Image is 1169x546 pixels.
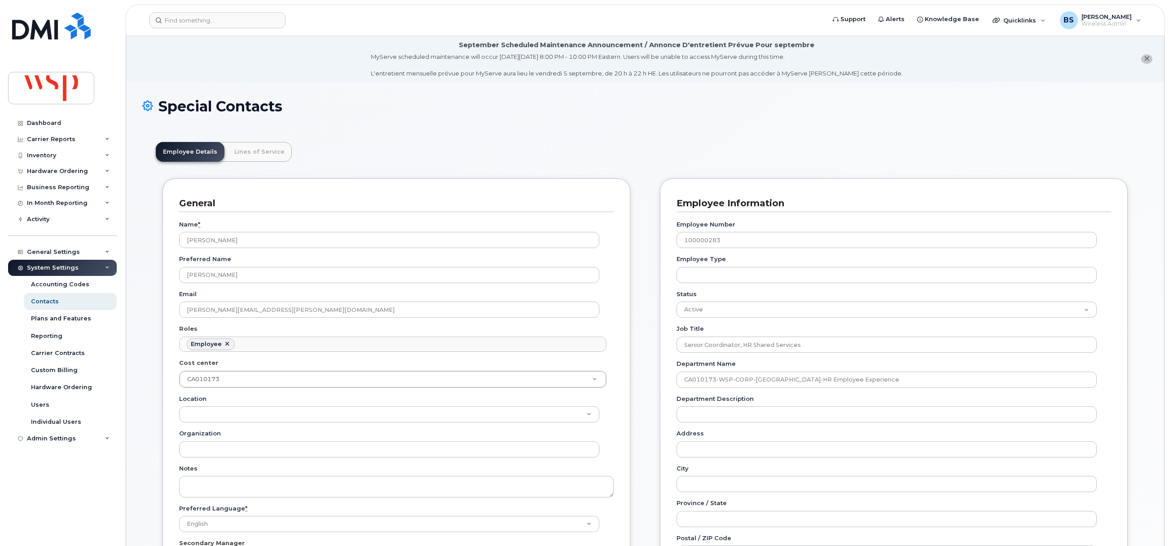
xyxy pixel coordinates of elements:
label: Province / State [677,499,727,507]
a: CA010173 [180,371,606,387]
div: Employee [191,341,222,348]
span: CA010173 [187,376,220,382]
a: Employee Details [156,142,224,162]
label: Employee Number [677,220,735,229]
a: Lines of Service [227,142,292,162]
label: Notes [179,464,198,473]
label: Status [677,290,697,298]
h1: Special Contacts [142,98,1148,114]
label: Postal / ZIP Code [677,534,731,542]
label: Preferred Language [179,504,247,513]
label: Organization [179,429,221,438]
label: Cost center [179,359,218,367]
label: Department Name [677,360,736,368]
abbr: required [198,221,200,228]
label: Roles [179,324,198,333]
div: September Scheduled Maintenance Announcement / Annonce D'entretient Prévue Pour septembre [459,40,814,50]
label: Name [179,220,200,229]
label: Email [179,290,197,298]
h3: Employee Information [677,197,1104,209]
label: Job Title [677,324,704,333]
label: City [677,464,689,473]
div: MyServe scheduled maintenance will occur [DATE][DATE] 8:00 PM - 10:00 PM Eastern. Users will be u... [371,53,903,78]
label: Address [677,429,704,438]
label: Department Description [677,395,754,403]
label: Location [179,395,207,403]
button: close notification [1141,54,1152,64]
label: Preferred Name [179,255,231,263]
label: Employee Type [677,255,726,263]
h3: General [179,197,607,209]
abbr: required [245,505,247,512]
